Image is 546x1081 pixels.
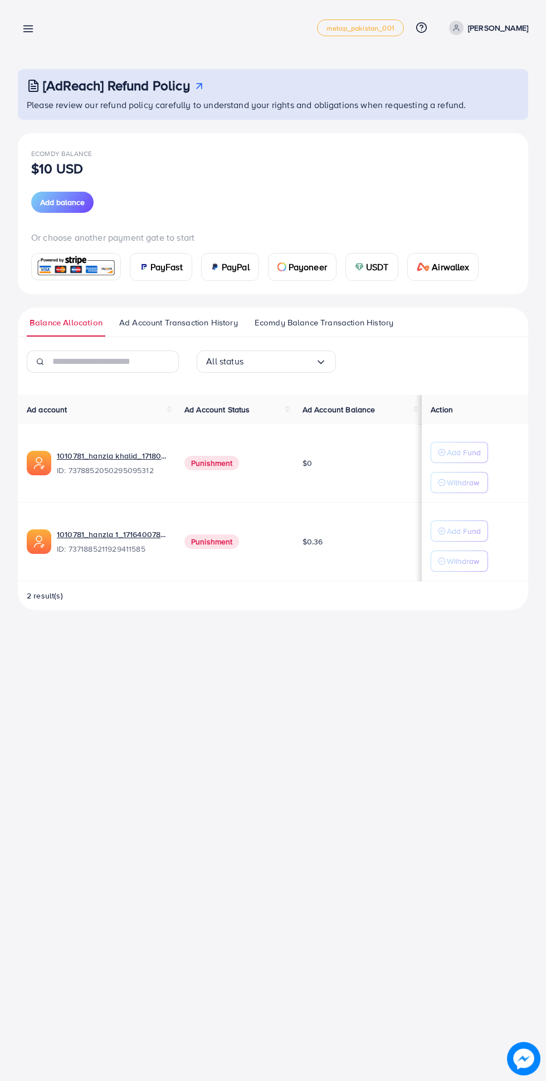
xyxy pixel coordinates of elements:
[431,520,488,542] button: Add Fund
[445,21,528,35] a: [PERSON_NAME]
[119,316,238,329] span: Ad Account Transaction History
[222,260,250,274] span: PayPal
[317,20,404,36] a: metap_pakistan_001
[345,253,398,281] a: cardUSDT
[417,262,430,271] img: card
[432,260,469,274] span: Airwallex
[184,404,250,415] span: Ad Account Status
[303,536,323,547] span: $0.36
[40,197,85,208] span: Add balance
[184,534,240,549] span: Punishment
[447,446,481,459] p: Add Fund
[31,231,515,244] p: Or choose another payment gate to start
[211,262,220,271] img: card
[468,21,528,35] p: [PERSON_NAME]
[57,529,167,554] div: <span class='underline'>1010781_hanzla 1_1716400788052</span></br>7371885211929411585
[31,149,92,158] span: Ecomdy Balance
[303,457,312,469] span: $0
[31,192,94,213] button: Add balance
[57,529,167,540] a: 1010781_hanzla 1_1716400788052
[43,77,190,94] h3: [AdReach] Refund Policy
[507,1042,540,1075] img: image
[27,590,63,601] span: 2 result(s)
[35,255,117,279] img: card
[31,253,121,280] a: card
[197,350,336,373] div: Search for option
[139,262,148,271] img: card
[57,450,167,476] div: <span class='underline'>1010781_hanzla khalid_1718022883916</span></br>7378852050295095312
[447,554,479,568] p: Withdraw
[57,450,167,461] a: 1010781_hanzla khalid_1718022883916
[243,353,315,370] input: Search for option
[303,404,376,415] span: Ad Account Balance
[407,253,479,281] a: cardAirwallex
[268,253,337,281] a: cardPayoneer
[57,543,167,554] span: ID: 7371885211929411585
[130,253,192,281] a: cardPayFast
[289,260,327,274] span: Payoneer
[447,476,479,489] p: Withdraw
[184,456,240,470] span: Punishment
[326,25,394,32] span: metap_pakistan_001
[431,472,488,493] button: Withdraw
[431,551,488,572] button: Withdraw
[201,253,259,281] a: cardPayPal
[57,465,167,476] span: ID: 7378852050295095312
[355,262,364,271] img: card
[27,451,51,475] img: ic-ads-acc.e4c84228.svg
[27,404,67,415] span: Ad account
[277,262,286,271] img: card
[27,98,521,111] p: Please review our refund policy carefully to understand your rights and obligations when requesti...
[431,442,488,463] button: Add Fund
[31,162,83,175] p: $10 USD
[150,260,183,274] span: PayFast
[431,404,453,415] span: Action
[447,524,481,538] p: Add Fund
[255,316,393,329] span: Ecomdy Balance Transaction History
[206,353,243,370] span: All status
[30,316,103,329] span: Balance Allocation
[366,260,389,274] span: USDT
[27,529,51,554] img: ic-ads-acc.e4c84228.svg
